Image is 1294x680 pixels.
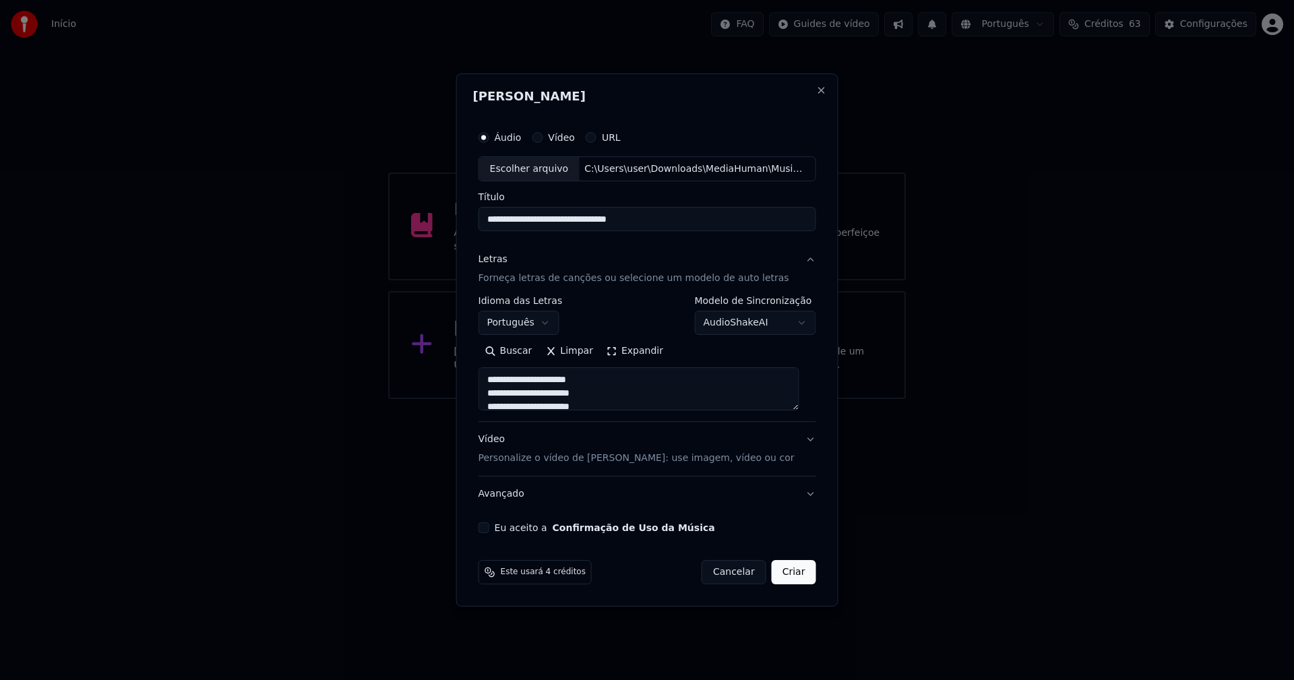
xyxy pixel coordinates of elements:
div: C:\Users\user\Downloads\MediaHuman\Music\Ainda Queima a Esperança · [PERSON_NAME].mp3 [579,162,808,176]
p: Forneça letras de canções ou selecione um modelo de auto letras [479,272,789,286]
label: Áudio [495,133,522,142]
button: Cancelar [702,560,766,584]
p: Personalize o vídeo de [PERSON_NAME]: use imagem, vídeo ou cor [479,452,795,465]
button: Avançado [479,476,816,512]
label: Modelo de Sincronização [694,297,815,306]
label: URL [602,133,621,142]
label: Título [479,193,816,202]
div: LetrasForneça letras de canções ou selecione um modelo de auto letras [479,297,816,422]
h2: [PERSON_NAME] [473,90,822,102]
div: Letras [479,253,507,267]
label: Vídeo [548,133,575,142]
button: VídeoPersonalize o vídeo de [PERSON_NAME]: use imagem, vídeo ou cor [479,423,816,476]
button: Buscar [479,341,539,363]
button: Eu aceito a [553,523,715,532]
label: Eu aceito a [495,523,715,532]
button: LetrasForneça letras de canções ou selecione um modelo de auto letras [479,243,816,297]
span: Este usará 4 créditos [501,567,586,578]
button: Limpar [538,341,600,363]
div: Escolher arquivo [479,157,580,181]
button: Expandir [600,341,670,363]
button: Criar [772,560,816,584]
label: Idioma das Letras [479,297,563,306]
div: Vídeo [479,433,795,466]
